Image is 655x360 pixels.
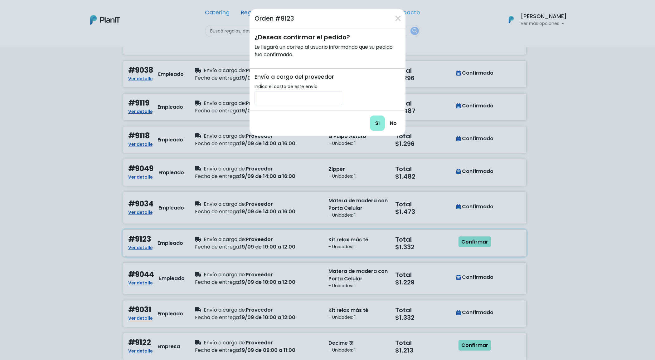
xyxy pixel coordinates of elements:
a: No [386,116,400,131]
input: Si [370,116,385,131]
label: Indica el costo de este envío [255,83,318,90]
div: ¿Necesitás ayuda? [32,6,90,18]
button: Close [393,13,403,23]
h5: Orden #9123 [255,14,294,23]
p: Le llegará un correo al usuario informando que su pedido fue confirmado. [255,43,400,58]
h6: Envío a cargo del proveedor [255,74,342,80]
h5: ¿Deseas confirmar el pedido? [255,33,400,41]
